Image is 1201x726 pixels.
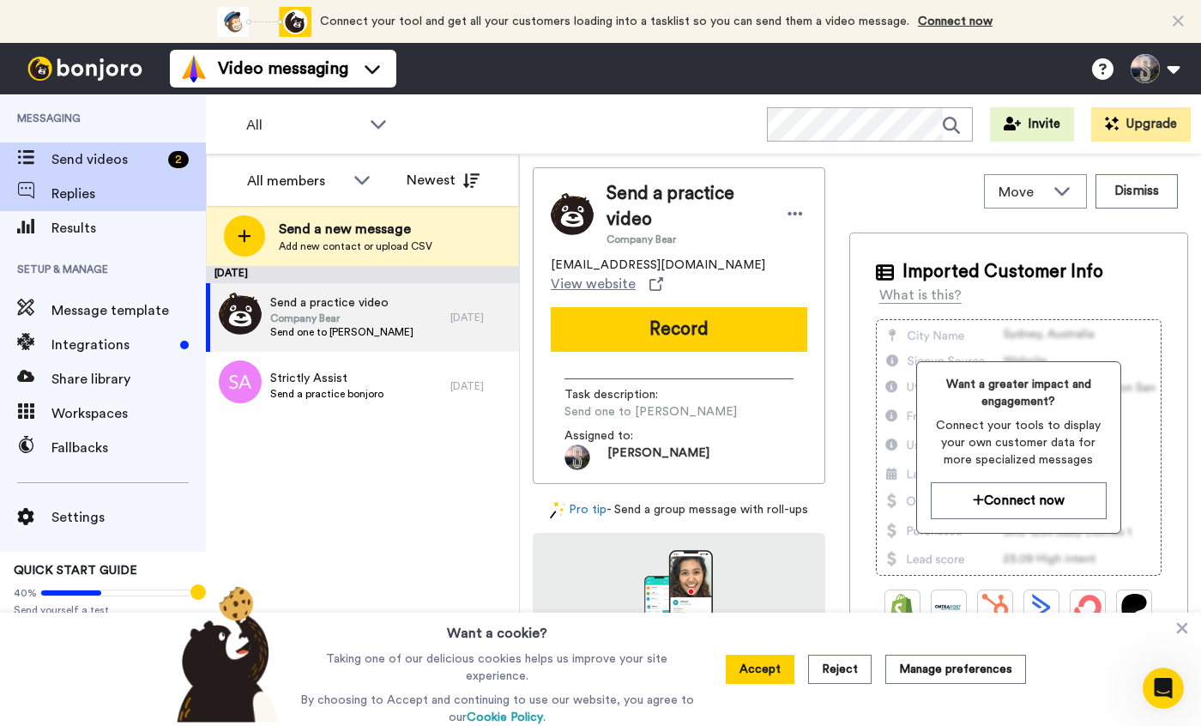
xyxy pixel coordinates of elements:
img: vm-color.svg [180,55,208,82]
span: Results [51,218,206,239]
span: Workspaces [51,403,206,424]
img: face_smiling.png [219,292,262,335]
span: Connect your tools to display your own customer data for more specialized messages [931,417,1107,469]
span: Send a practice video [270,294,413,312]
span: Imported Customer Info [902,259,1103,285]
span: All [246,115,361,136]
button: Reject [808,655,872,684]
span: Send one to [PERSON_NAME] [564,403,737,420]
span: Settings [51,507,206,528]
span: Send a new message [279,219,432,239]
span: Fallbacks [51,438,206,458]
h3: Want a cookie? [447,613,547,644]
a: Pro tip [550,501,607,519]
div: All members [247,171,345,191]
span: Send a practice bonjoro [270,387,383,401]
div: Tooltip anchor [190,584,206,600]
span: 40% [14,586,37,600]
button: Accept [726,655,794,684]
span: Integrations [51,335,173,355]
img: Image of Send a practice video [551,192,594,235]
a: Cookie Policy [467,711,543,723]
img: download [644,550,713,643]
button: Manage preferences [885,655,1026,684]
div: - Send a group message with roll-ups [533,501,825,519]
img: ActiveCampaign [1028,594,1055,621]
div: What is this? [879,285,962,306]
img: Patreon [1120,594,1148,621]
div: [DATE] [206,266,519,283]
span: Add new contact or upload CSV [279,239,432,253]
span: Video messaging [218,57,348,81]
span: Send one to [PERSON_NAME] [270,325,413,339]
div: [DATE] [450,311,510,324]
button: Newest [394,163,492,197]
span: Company Bear [270,312,413,325]
span: [EMAIL_ADDRESS][DOMAIN_NAME] [551,257,765,274]
button: Dismiss [1095,174,1178,209]
button: Upgrade [1091,107,1191,142]
span: Share library [51,369,206,390]
span: Send videos [51,149,161,170]
span: [PERSON_NAME] [607,445,709,470]
button: Connect now [931,482,1107,519]
div: animation [217,7,311,37]
p: Taking one of our delicious cookies helps us improve your site experience. [296,650,698,685]
span: Send yourself a test [14,603,192,617]
div: 2 [168,151,189,168]
span: Send a practice video [607,181,767,233]
span: QUICK START GUIDE [14,565,137,577]
a: View website [551,274,663,294]
span: View website [551,274,636,294]
img: bear-with-cookie.png [161,585,288,723]
button: Record [551,307,807,352]
img: Hubspot [981,594,1009,621]
div: [DATE] [450,379,510,393]
img: bj-logo-header-white.svg [21,57,149,81]
span: Want a greater impact and engagement? [931,376,1107,410]
span: Move [999,182,1045,203]
img: Shopify [889,594,916,621]
iframe: Intercom live chat [1143,668,1184,709]
span: Connect your tool and get all your customers loading into a tasklist so you can send them a video... [320,15,909,27]
span: Task description : [564,386,685,403]
img: b2b1eaf9-aa46-432c-9e6b-6012b0343bc4.png [219,360,262,403]
img: magic-wand.svg [550,501,565,519]
p: By choosing to Accept and continuing to use our website, you agree to our . [296,692,698,726]
span: Assigned to: [564,427,685,445]
span: Replies [51,184,206,204]
button: Invite [990,107,1074,142]
img: Ontraport [935,594,963,621]
img: ConvertKit [1074,594,1101,621]
span: Strictly Assist [270,370,383,387]
a: Connect now [918,15,993,27]
span: Message template [51,300,206,321]
span: Company Bear [607,233,767,246]
img: 5b7850fc-18ac-474e-ae52-a3cff025f3e9-1746148231.jpg [564,445,590,470]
